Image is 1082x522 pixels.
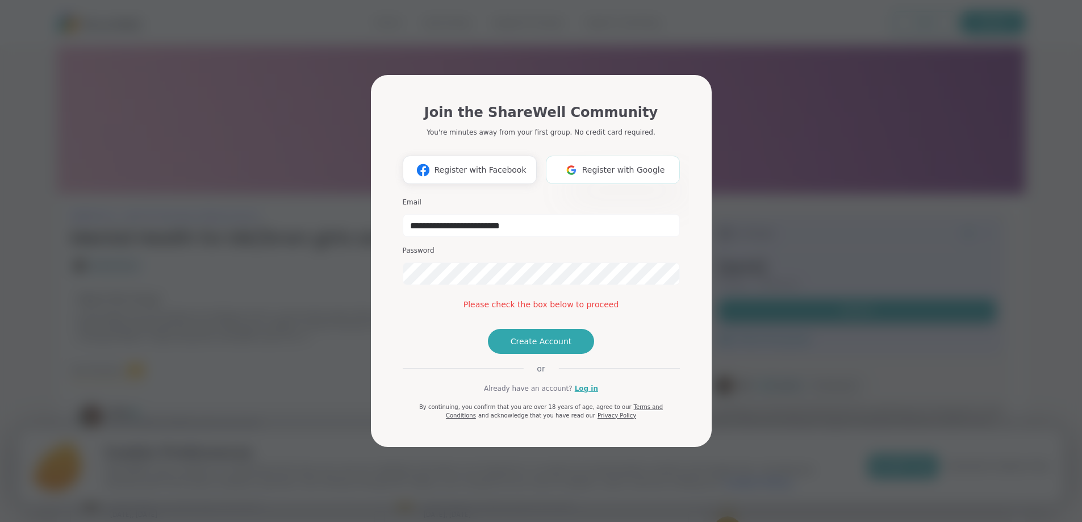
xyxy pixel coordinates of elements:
h3: Email [403,198,680,207]
h1: Join the ShareWell Community [424,102,658,123]
a: Terms and Conditions [446,404,663,419]
span: Already have an account? [484,383,573,394]
span: Register with Facebook [434,164,526,176]
span: Create Account [511,336,572,347]
a: Privacy Policy [598,412,636,419]
span: By continuing, you confirm that you are over 18 years of age, agree to our [419,404,632,410]
img: ShareWell Logomark [561,160,582,181]
span: and acknowledge that you have read our [478,412,595,419]
span: Register with Google [582,164,665,176]
a: Log in [575,383,598,394]
p: You're minutes away from your first group. No credit card required. [427,127,655,137]
h3: Password [403,246,680,256]
span: or [523,363,558,374]
img: ShareWell Logomark [412,160,434,181]
button: Register with Google [546,156,680,184]
div: Please check the box below to proceed [403,299,680,311]
button: Create Account [488,329,595,354]
button: Register with Facebook [403,156,537,184]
